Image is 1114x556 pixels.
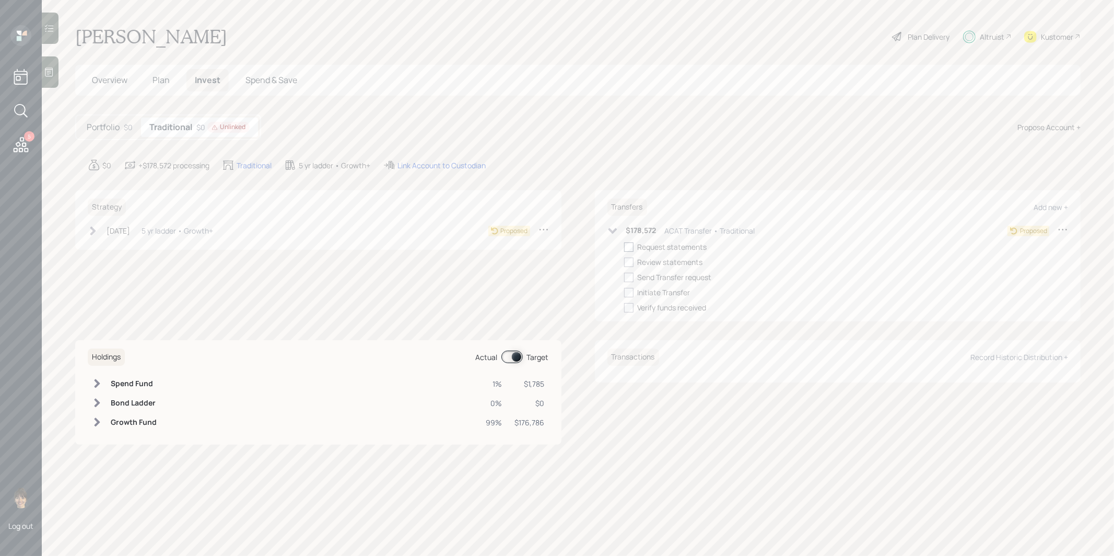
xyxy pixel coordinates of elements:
div: 0% [486,398,502,409]
div: Plan Delivery [908,31,949,42]
h5: Traditional [149,122,192,132]
h6: Transfers [607,199,647,216]
div: $0 [102,160,111,171]
h5: Portfolio [87,122,120,132]
div: Unlinked [212,123,245,132]
div: Actual [476,352,498,363]
span: Spend & Save [245,74,297,86]
div: Initiate Transfer [638,287,690,298]
img: treva-nostdahl-headshot.png [10,488,31,508]
span: Overview [92,74,127,86]
h1: [PERSON_NAME] [75,25,227,48]
div: $0 [124,122,133,133]
h6: Transactions [607,349,659,366]
h6: Spend Fund [111,379,157,388]
div: +$178,572 processing [138,160,209,171]
div: Request statements [638,241,707,252]
div: Traditional [237,160,272,171]
div: [DATE] [107,225,130,236]
div: ACAT Transfer • Traditional [665,225,755,236]
div: $0 [196,122,250,133]
div: 5 yr ladder • Growth+ [299,160,370,171]
div: Kustomer [1041,31,1073,42]
div: Verify funds received [638,302,707,313]
div: Review statements [638,257,703,268]
div: Propose Account + [1017,122,1081,133]
div: 99% [486,417,502,428]
h6: $178,572 [626,226,656,235]
div: $176,786 [515,417,545,428]
div: Proposed [1020,226,1047,236]
div: Target [527,352,549,363]
h6: Bond Ladder [111,399,157,408]
div: Proposed [501,226,528,236]
div: Record Historic Distribution + [970,352,1068,362]
div: $0 [515,398,545,409]
span: Invest [195,74,220,86]
span: Plan [153,74,170,86]
div: Send Transfer request [638,272,712,283]
div: 1% [486,378,502,389]
div: 5 yr ladder • Growth+ [142,225,213,236]
h6: Growth Fund [111,418,157,427]
div: $1,785 [515,378,545,389]
div: Altruist [980,31,1004,42]
div: Link Account to Custodian [397,160,486,171]
div: Add new + [1034,202,1068,212]
h6: Strategy [88,199,126,216]
div: Log out [8,521,33,531]
h6: Holdings [88,349,125,366]
div: 5 [24,131,34,142]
